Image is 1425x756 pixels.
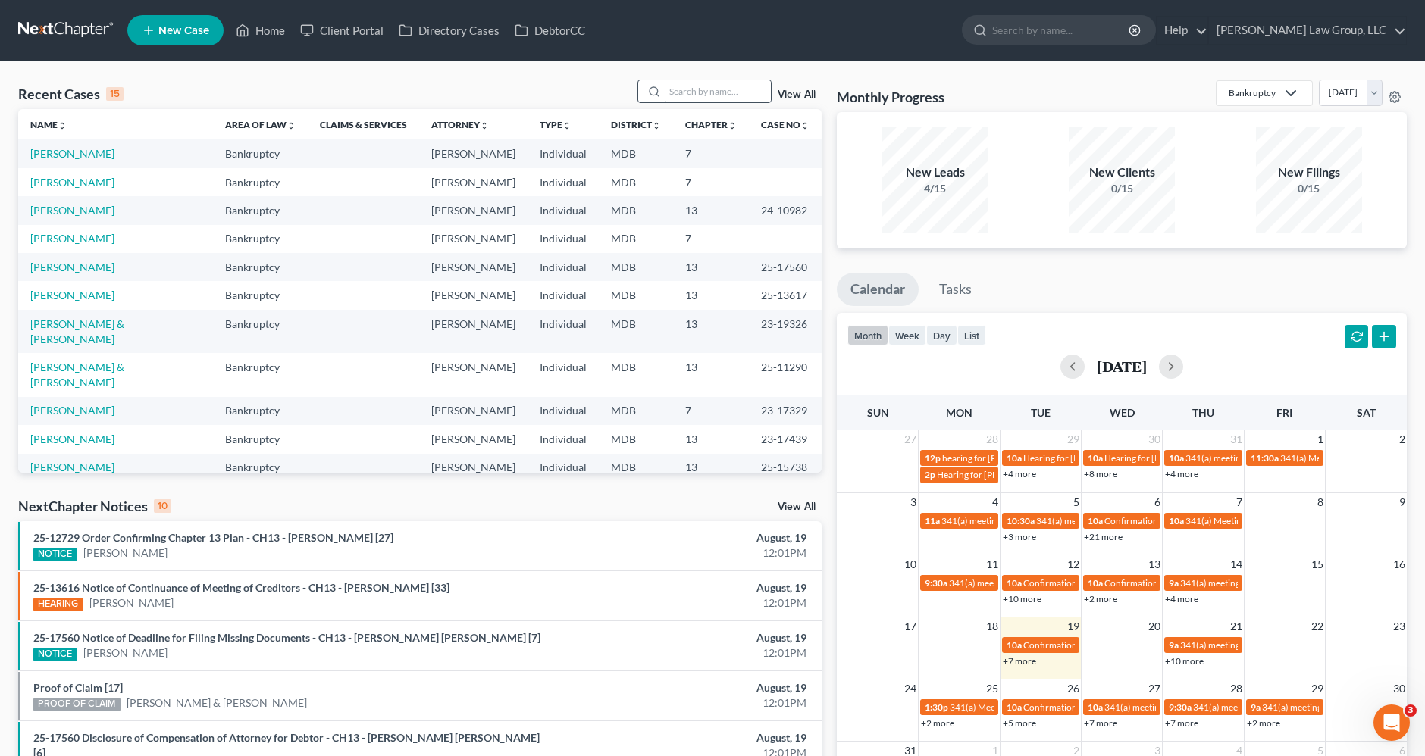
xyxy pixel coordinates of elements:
[1066,430,1081,448] span: 29
[599,281,673,309] td: MDB
[30,317,124,345] a: [PERSON_NAME] & [PERSON_NAME]
[1235,493,1244,511] span: 7
[1104,577,1276,589] span: Confirmation hearing for [PERSON_NAME]
[431,119,489,130] a: Attorneyunfold_more
[528,168,599,196] td: Individual
[30,119,67,130] a: Nameunfold_more
[1084,593,1117,604] a: +2 more
[33,698,121,711] div: PROOF OF CLAIM
[665,80,771,102] input: Search by name...
[89,595,174,611] a: [PERSON_NAME]
[673,454,749,482] td: 13
[213,454,308,482] td: Bankruptcy
[213,139,308,167] td: Bankruptcy
[1185,515,1333,526] span: 341(a) Meeting for [PERSON_NAME]
[1229,555,1244,573] span: 14
[749,425,822,453] td: 23-17439
[1104,515,1276,526] span: Confirmation hearing for [PERSON_NAME]
[1251,701,1261,713] span: 9a
[1169,701,1192,713] span: 9:30a
[1023,701,1195,713] span: Confirmation hearing for [PERSON_NAME]
[1147,679,1162,698] span: 27
[158,25,209,36] span: New Case
[1192,406,1214,419] span: Thu
[213,425,308,453] td: Bankruptcy
[761,119,810,130] a: Case Nounfold_more
[33,531,393,544] a: 25-12729 Order Confirming Chapter 13 Plan - CH13 - [PERSON_NAME] [27]
[1180,577,1326,589] span: 341(a) meeting for [PERSON_NAME]
[1165,717,1198,729] a: +7 more
[1169,452,1184,464] span: 10a
[673,397,749,425] td: 7
[58,121,67,130] i: unfold_more
[847,325,888,345] button: month
[599,454,673,482] td: MDB
[985,617,1000,636] span: 18
[308,109,419,139] th: Claims & Services
[127,695,307,711] a: [PERSON_NAME] & [PERSON_NAME]
[559,630,807,645] div: August, 19
[213,253,308,281] td: Bankruptcy
[528,196,599,224] td: Individual
[213,397,308,425] td: Bankruptcy
[599,397,673,425] td: MDB
[1169,639,1179,651] span: 9a
[942,452,1059,464] span: hearing for [PERSON_NAME]
[903,679,918,698] span: 24
[1276,406,1292,419] span: Fri
[749,397,822,425] td: 23-17329
[1088,515,1103,526] span: 10a
[941,515,1088,526] span: 341(a) meeting for [PERSON_NAME]
[1392,617,1407,636] span: 23
[1097,358,1147,374] h2: [DATE]
[1185,452,1412,464] span: 341(a) meeting for [PERSON_NAME] & [PERSON_NAME]
[154,499,171,513] div: 10
[1229,617,1244,636] span: 21
[1066,679,1081,698] span: 26
[1392,555,1407,573] span: 16
[559,695,807,711] div: 12:01PM
[507,17,593,44] a: DebtorCC
[1405,704,1417,717] span: 3
[228,17,293,44] a: Home
[1262,701,1408,713] span: 341(a) meeting for [PERSON_NAME]
[1069,181,1175,196] div: 0/15
[18,85,124,103] div: Recent Cases
[921,717,954,729] a: +2 more
[946,406,972,419] span: Mon
[728,121,737,130] i: unfold_more
[1316,493,1325,511] span: 8
[1084,717,1117,729] a: +7 more
[749,281,822,309] td: 25-13617
[926,325,957,345] button: day
[837,273,919,306] a: Calendar
[30,404,114,417] a: [PERSON_NAME]
[937,469,1055,480] span: Hearing for [PERSON_NAME]
[599,139,673,167] td: MDB
[419,196,528,224] td: [PERSON_NAME]
[673,168,749,196] td: 7
[1003,593,1041,604] a: +10 more
[1007,515,1035,526] span: 10:30a
[33,648,77,661] div: NOTICE
[30,232,114,245] a: [PERSON_NAME]
[30,361,124,389] a: [PERSON_NAME] & [PERSON_NAME]
[1069,164,1175,181] div: New Clients
[599,196,673,224] td: MDB
[1153,493,1162,511] span: 6
[1088,701,1103,713] span: 10a
[1251,452,1279,464] span: 11:30a
[419,353,528,396] td: [PERSON_NAME]
[419,454,528,482] td: [PERSON_NAME]
[1398,430,1407,448] span: 2
[1310,679,1325,698] span: 29
[1209,17,1406,44] a: [PERSON_NAME] Law Group, LLC
[749,196,822,224] td: 24-10982
[559,595,807,611] div: 12:01PM
[1036,515,1182,526] span: 341(a) meeting for [PERSON_NAME]
[1165,655,1204,667] a: +10 more
[480,121,489,130] i: unfold_more
[1031,406,1051,419] span: Tue
[599,310,673,353] td: MDB
[559,580,807,595] div: August, 19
